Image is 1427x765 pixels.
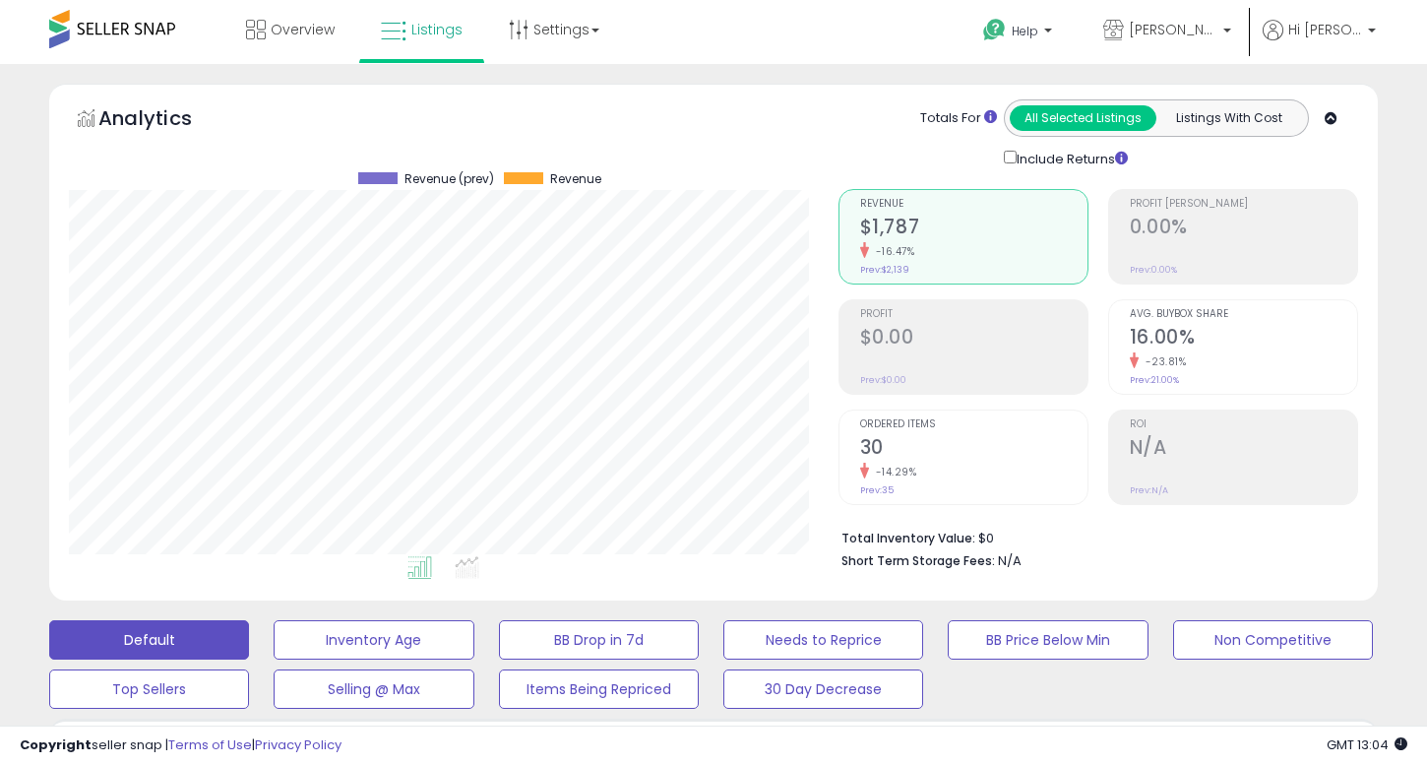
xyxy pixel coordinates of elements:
button: 30 Day Decrease [723,669,923,709]
span: Ordered Items [860,419,1087,430]
li: $0 [841,525,1343,548]
button: All Selected Listings [1010,105,1156,131]
b: Total Inventory Value: [841,530,975,546]
small: Prev: $2,139 [860,264,909,276]
h2: 16.00% [1130,326,1357,352]
button: Items Being Repriced [499,669,699,709]
h2: N/A [1130,436,1357,463]
small: Prev: $0.00 [860,374,906,386]
span: Help [1012,23,1038,39]
span: Revenue [550,172,601,186]
small: Prev: N/A [1130,484,1168,496]
button: Default [49,620,249,660]
span: Overview [271,20,335,39]
button: Selling @ Max [274,669,473,709]
h5: Analytics [98,104,230,137]
h2: $1,787 [860,216,1087,242]
span: Listings [411,20,463,39]
div: seller snap | | [20,736,341,755]
span: Profit [PERSON_NAME] [1130,199,1357,210]
button: Inventory Age [274,620,473,660]
button: Listings With Cost [1155,105,1302,131]
small: Prev: 0.00% [1130,264,1177,276]
span: [PERSON_NAME] Products [1129,20,1217,39]
button: Needs to Reprice [723,620,923,660]
button: Non Competitive [1173,620,1373,660]
b: Short Term Storage Fees: [841,552,995,569]
i: Get Help [982,18,1007,42]
span: 2025-08-15 13:04 GMT [1327,735,1407,754]
button: Top Sellers [49,669,249,709]
small: Prev: 21.00% [1130,374,1179,386]
span: ROI [1130,419,1357,430]
span: Revenue [860,199,1087,210]
span: Profit [860,309,1087,320]
small: Prev: 35 [860,484,894,496]
h2: 0.00% [1130,216,1357,242]
strong: Copyright [20,735,92,754]
span: N/A [998,551,1022,570]
small: -14.29% [869,465,917,479]
h2: $0.00 [860,326,1087,352]
div: Include Returns [989,147,1151,169]
span: Hi [PERSON_NAME] [1288,20,1362,39]
small: -16.47% [869,244,915,259]
button: BB Price Below Min [948,620,1148,660]
small: -23.81% [1139,354,1187,369]
a: Privacy Policy [255,735,341,754]
a: Terms of Use [168,735,252,754]
span: Revenue (prev) [404,172,494,186]
button: BB Drop in 7d [499,620,699,660]
a: Hi [PERSON_NAME] [1263,20,1376,64]
a: Help [967,3,1072,64]
span: Avg. Buybox Share [1130,309,1357,320]
h2: 30 [860,436,1087,463]
div: Totals For [920,109,997,128]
